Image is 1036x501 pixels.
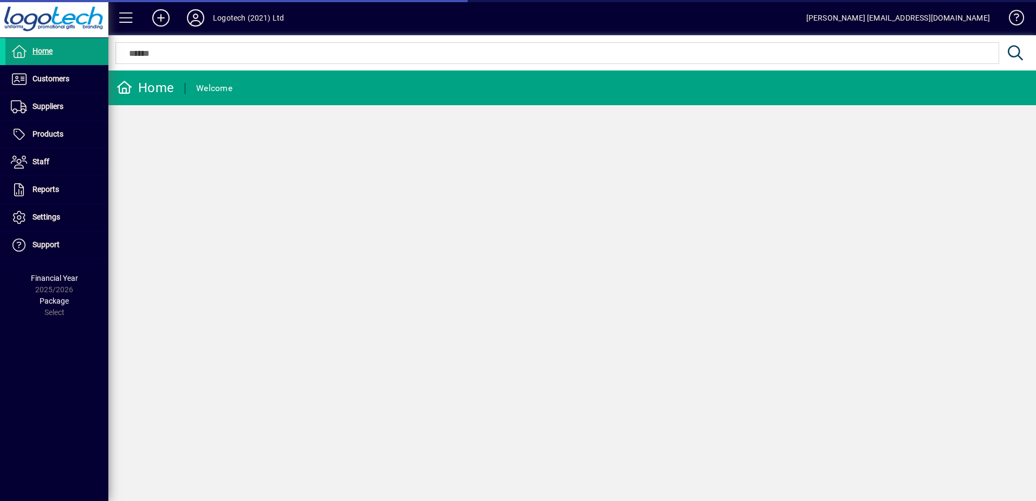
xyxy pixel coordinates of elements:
div: Home [116,79,174,97]
a: Reports [5,176,108,203]
a: Knowledge Base [1001,2,1022,37]
span: Support [33,240,60,249]
span: Customers [33,74,69,83]
a: Products [5,121,108,148]
div: Welcome [196,80,232,97]
a: Customers [5,66,108,93]
span: Products [33,130,63,138]
span: Home [33,47,53,55]
a: Support [5,232,108,259]
span: Suppliers [33,102,63,111]
span: Settings [33,213,60,221]
button: Profile [178,8,213,28]
span: Reports [33,185,59,194]
a: Staff [5,149,108,176]
span: Financial Year [31,274,78,282]
span: Staff [33,157,49,166]
a: Suppliers [5,93,108,120]
span: Package [40,297,69,305]
a: Settings [5,204,108,231]
div: [PERSON_NAME] [EMAIL_ADDRESS][DOMAIN_NAME] [806,9,990,27]
div: Logotech (2021) Ltd [213,9,284,27]
button: Add [144,8,178,28]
